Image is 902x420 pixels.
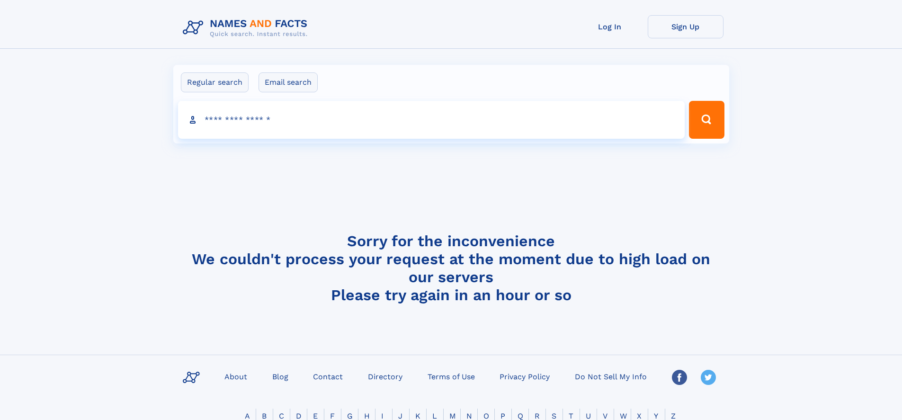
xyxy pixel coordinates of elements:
a: Terms of Use [424,369,479,383]
a: Do Not Sell My Info [571,369,651,383]
img: Logo Names and Facts [179,15,315,41]
button: Search Button [689,101,724,139]
a: Privacy Policy [496,369,554,383]
a: Sign Up [648,15,723,38]
a: About [221,369,251,383]
img: Facebook [672,370,687,385]
input: search input [178,101,685,139]
label: Email search [259,72,318,92]
a: Contact [309,369,347,383]
a: Directory [364,369,406,383]
img: Twitter [701,370,716,385]
label: Regular search [181,72,249,92]
a: Blog [268,369,292,383]
h4: Sorry for the inconvenience We couldn't process your request at the moment due to high load on ou... [179,232,723,304]
a: Log In [572,15,648,38]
